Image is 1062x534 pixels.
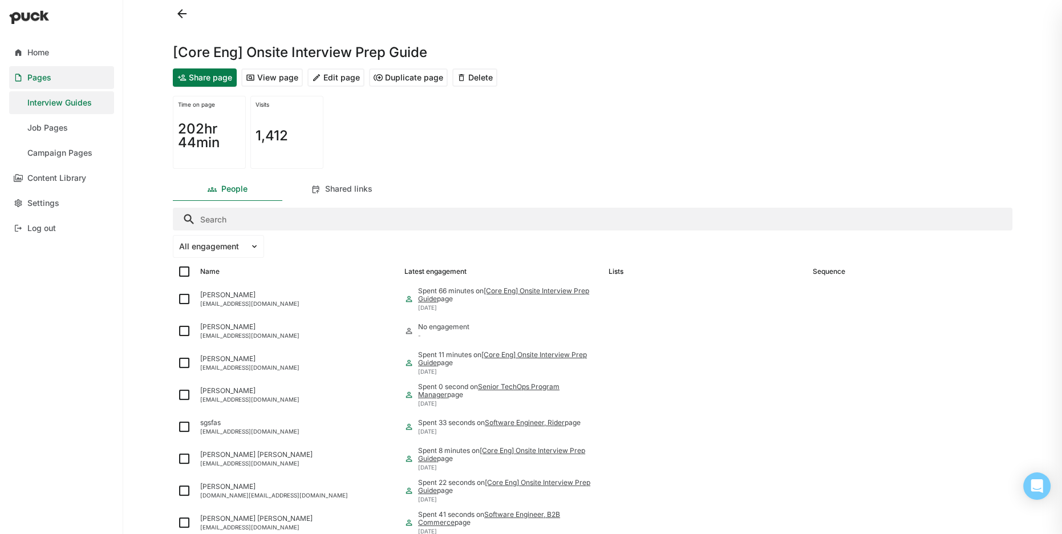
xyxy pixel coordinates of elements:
div: [PERSON_NAME] [200,355,395,363]
div: [DATE] [418,304,599,311]
div: [PERSON_NAME] [200,483,395,491]
input: Search [173,208,1012,230]
div: Pages [27,73,51,83]
div: [PERSON_NAME] [PERSON_NAME] [200,515,395,523]
div: Spent 33 seconds on page [418,419,581,427]
div: [EMAIL_ADDRESS][DOMAIN_NAME] [200,300,395,307]
button: View page [241,68,303,87]
div: No engagement [418,323,469,331]
a: Settings [9,192,114,215]
div: [DATE] [418,464,599,471]
div: Log out [27,224,56,233]
a: Interview Guides [9,91,114,114]
button: Edit page [307,68,364,87]
a: Pages [9,66,114,89]
button: Delete [452,68,497,87]
div: Home [27,48,49,58]
a: [Core Eng] Onsite Interview Prep Guide [418,286,589,303]
a: Software Engineer, B2B Commerce [418,510,560,527]
div: [DATE] [418,368,599,375]
div: Spent 66 minutes on page [418,287,599,304]
button: Share page [173,68,237,87]
div: [PERSON_NAME] [PERSON_NAME] [200,451,395,459]
div: Sequence [813,268,845,276]
div: Interview Guides [27,98,92,108]
div: [DATE] [418,428,581,435]
div: Spent 0 second on page [418,383,599,399]
div: Latest engagement [404,268,467,276]
div: [DATE] [418,400,599,407]
a: [Core Eng] Onsite Interview Prep Guide [418,446,585,463]
div: Lists [609,268,623,276]
a: Home [9,41,114,64]
a: Software Engineer, Rider [485,418,565,427]
div: [DOMAIN_NAME][EMAIL_ADDRESS][DOMAIN_NAME] [200,492,395,499]
div: People [221,184,248,194]
div: Open Intercom Messenger [1023,472,1051,500]
div: Spent 8 minutes on page [418,447,599,463]
div: [PERSON_NAME] [200,323,395,331]
div: sgsfas [200,419,395,427]
button: Duplicate page [369,68,448,87]
div: Job Pages [27,123,68,133]
a: [Core Eng] Onsite Interview Prep Guide [418,350,587,367]
h1: 1,412 [256,129,288,143]
div: [PERSON_NAME] [200,291,395,299]
div: Spent 11 minutes on page [418,351,599,367]
a: Content Library [9,167,114,189]
div: [PERSON_NAME] [200,387,395,395]
div: Name [200,268,220,276]
div: Campaign Pages [27,148,92,158]
div: Content Library [27,173,86,183]
div: [EMAIL_ADDRESS][DOMAIN_NAME] [200,396,395,403]
div: Spent 22 seconds on page [418,479,599,495]
div: Settings [27,199,59,208]
div: [DATE] [418,496,599,503]
a: Campaign Pages [9,141,114,164]
div: [EMAIL_ADDRESS][DOMAIN_NAME] [200,332,395,339]
div: [EMAIL_ADDRESS][DOMAIN_NAME] [200,524,395,531]
a: Senior TechOps Program Manager [418,382,560,399]
div: Spent 41 seconds on page [418,511,599,527]
h1: [Core Eng] Onsite Interview Prep Guide [173,46,427,59]
div: [EMAIL_ADDRESS][DOMAIN_NAME] [200,364,395,371]
a: [Core Eng] Onsite Interview Prep Guide [418,478,590,495]
h1: 202hr 44min [178,122,241,149]
div: - [418,332,469,339]
div: Visits [256,101,318,108]
div: Time on page [178,101,241,108]
div: [EMAIL_ADDRESS][DOMAIN_NAME] [200,460,395,467]
div: Shared links [325,184,372,194]
a: Job Pages [9,116,114,139]
div: [EMAIL_ADDRESS][DOMAIN_NAME] [200,428,395,435]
